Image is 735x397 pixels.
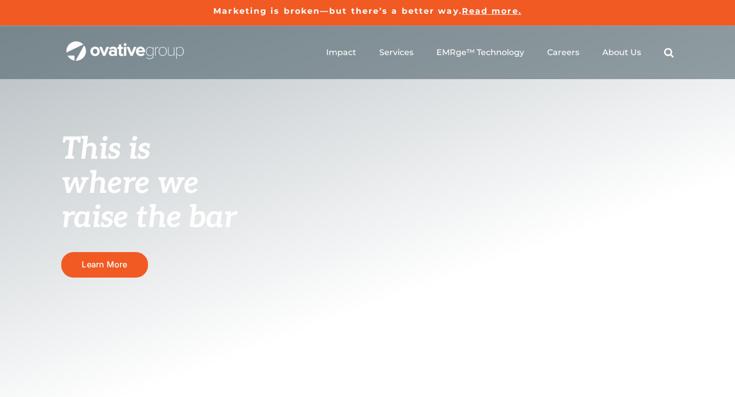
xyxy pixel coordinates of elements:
a: Careers [547,47,579,58]
nav: Menu [326,36,674,69]
a: Impact [326,47,356,58]
a: Marketing is broken—but there’s a better way. [213,6,462,16]
a: Services [379,47,413,58]
span: where we raise the bar [61,165,236,236]
a: Search [664,47,674,58]
span: This is [61,131,150,168]
a: About Us [602,47,641,58]
span: Learn More [82,260,127,269]
a: Learn More [61,252,148,277]
a: Read more. [462,6,522,16]
a: OG_Full_horizontal_WHT [66,40,184,50]
a: EMRge™ Technology [436,47,524,58]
